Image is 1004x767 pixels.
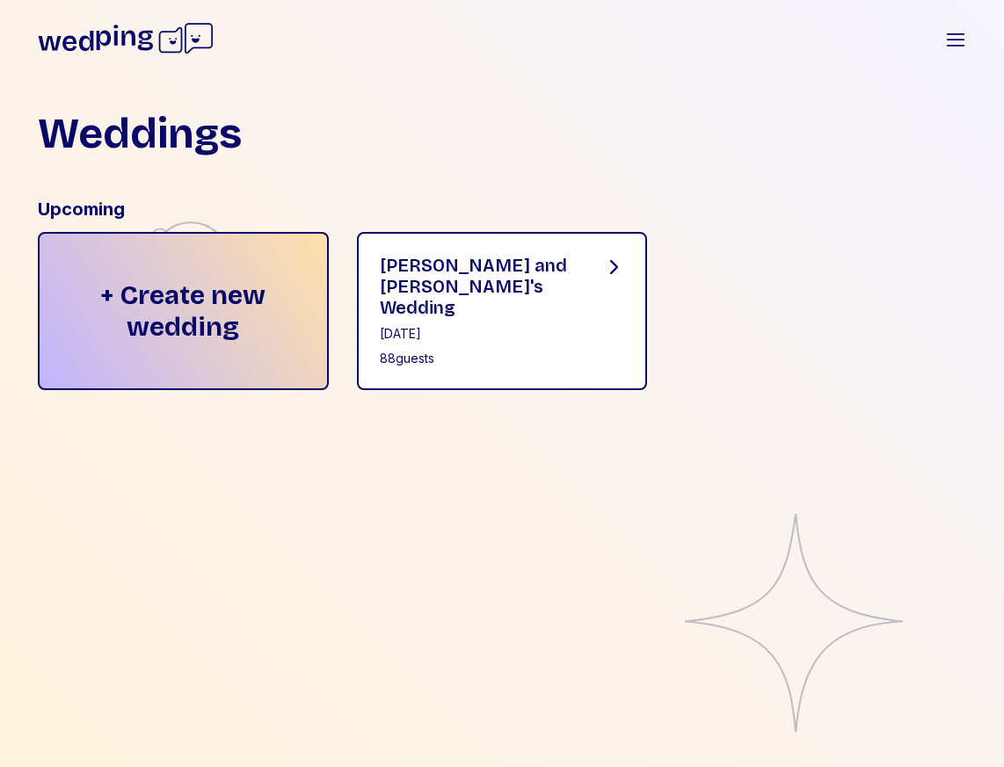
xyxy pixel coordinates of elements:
[380,325,576,343] div: [DATE]
[38,232,329,390] div: + Create new wedding
[38,197,966,221] div: Upcoming
[380,255,576,318] div: [PERSON_NAME] and [PERSON_NAME]'s Wedding
[380,350,576,367] div: 88 guests
[38,112,242,155] h1: Weddings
